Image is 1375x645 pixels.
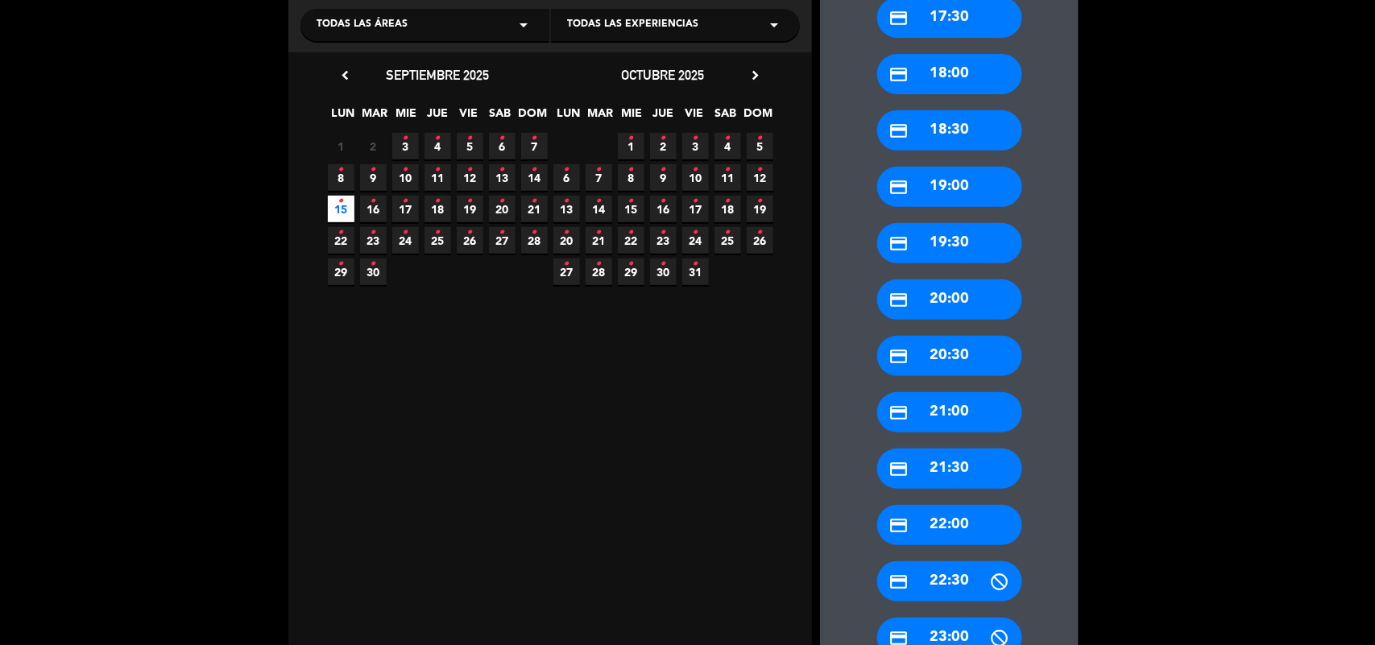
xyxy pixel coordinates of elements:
span: Todas las áreas [317,17,408,33]
span: 16 [650,196,677,222]
span: 14 [521,164,548,191]
span: MAR [362,104,388,130]
span: 15 [328,196,354,222]
i: • [693,126,698,151]
div: 20:00 [877,279,1022,320]
i: • [661,251,666,277]
i: • [467,126,473,151]
i: • [499,220,505,246]
span: 28 [521,227,548,254]
i: • [435,157,441,183]
span: DOM [744,104,771,130]
span: 20 [553,227,580,254]
i: • [725,126,731,151]
i: • [564,157,569,183]
div: 19:00 [877,167,1022,207]
span: 29 [618,258,644,285]
span: 3 [682,133,709,159]
div: 18:30 [877,110,1022,151]
i: • [467,188,473,214]
span: 16 [360,196,387,222]
i: • [338,220,344,246]
span: JUE [425,104,451,130]
i: credit_card [889,515,909,535]
i: • [725,188,731,214]
span: 3 [392,133,419,159]
span: 14 [586,196,612,222]
i: • [338,251,344,277]
i: • [371,157,376,183]
i: • [467,157,473,183]
i: • [628,157,634,183]
i: • [693,157,698,183]
i: • [338,188,344,214]
i: • [628,220,634,246]
i: chevron_left [337,67,354,84]
span: 5 [747,133,773,159]
i: • [403,188,408,214]
i: credit_card [889,403,909,423]
i: • [757,157,763,183]
span: 26 [747,227,773,254]
div: 21:00 [877,392,1022,432]
span: 18 [425,196,451,222]
span: 17 [392,196,419,222]
span: 13 [489,164,516,191]
span: 25 [714,227,741,254]
span: 8 [328,164,354,191]
span: 27 [553,258,580,285]
i: • [532,157,537,183]
i: • [499,126,505,151]
span: 11 [714,164,741,191]
div: 22:30 [877,561,1022,602]
span: MAR [587,104,614,130]
span: 4 [425,133,451,159]
i: • [757,188,763,214]
i: • [693,188,698,214]
span: 24 [392,227,419,254]
i: credit_card [889,177,909,197]
span: 1 [618,133,644,159]
i: • [435,188,441,214]
span: 20 [489,196,516,222]
i: • [532,188,537,214]
div: 19:30 [877,223,1022,263]
i: credit_card [889,459,909,479]
i: • [338,157,344,183]
span: 22 [618,227,644,254]
span: 25 [425,227,451,254]
span: 23 [650,227,677,254]
span: 22 [328,227,354,254]
i: • [371,220,376,246]
span: 27 [489,227,516,254]
span: 9 [650,164,677,191]
span: 26 [457,227,483,254]
span: Todas las experiencias [567,17,698,33]
i: • [403,157,408,183]
i: chevron_right [747,67,764,84]
span: 19 [457,196,483,222]
i: credit_card [889,572,909,592]
i: • [661,126,666,151]
span: 7 [586,164,612,191]
span: 30 [360,258,387,285]
span: 7 [521,133,548,159]
span: JUE [650,104,677,130]
span: 12 [457,164,483,191]
i: • [435,126,441,151]
span: 6 [553,164,580,191]
i: • [564,251,569,277]
i: • [661,157,666,183]
i: • [725,220,731,246]
i: • [628,251,634,277]
i: • [628,188,634,214]
span: 17 [682,196,709,222]
i: credit_card [889,8,909,28]
i: • [596,251,602,277]
i: • [596,157,602,183]
span: 29 [328,258,354,285]
span: DOM [519,104,545,130]
span: 9 [360,164,387,191]
i: • [371,188,376,214]
i: • [757,220,763,246]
